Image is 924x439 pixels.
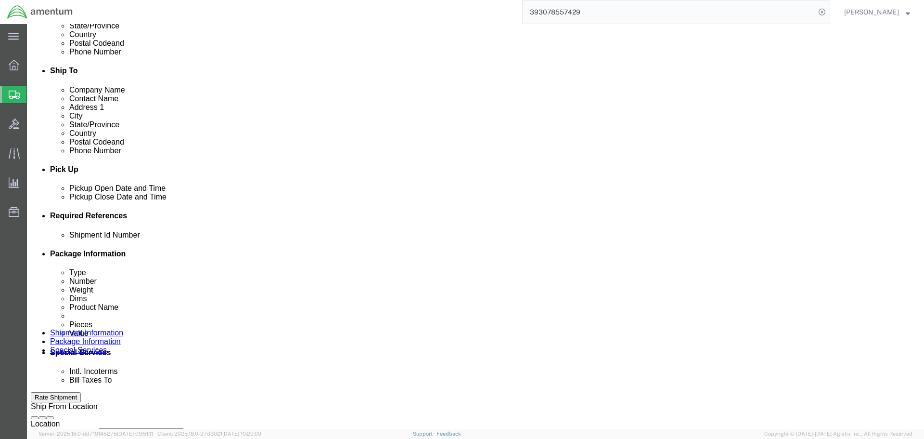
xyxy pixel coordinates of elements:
[413,431,437,437] a: Support
[436,431,461,437] a: Feedback
[117,431,153,437] span: [DATE] 09:51:11
[7,5,73,19] img: logo
[844,7,899,17] span: Nick Riddle
[523,0,815,24] input: Search for shipment number, reference number
[27,24,924,429] iframe: FS Legacy Container
[38,431,153,437] span: Server: 2025.18.0-dd719145275
[764,430,912,438] span: Copyright © [DATE]-[DATE] Agistix Inc., All Rights Reserved
[844,6,911,18] button: [PERSON_NAME]
[222,431,261,437] span: [DATE] 10:20:09
[157,431,261,437] span: Client: 2025.18.0-27d3021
